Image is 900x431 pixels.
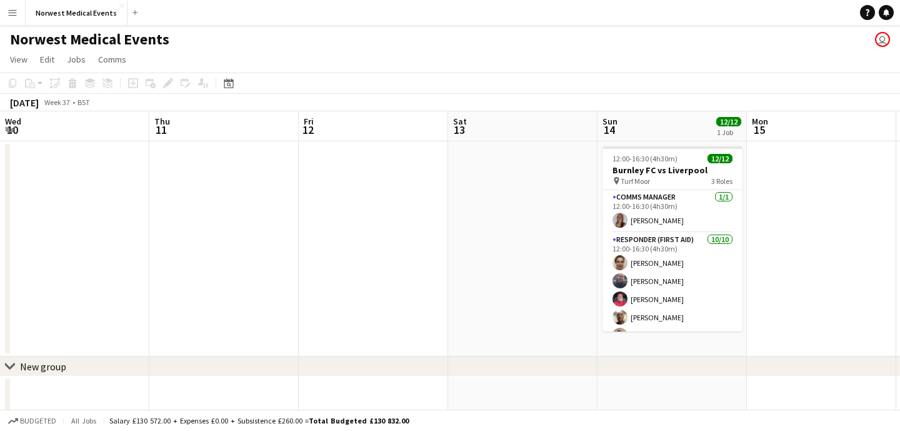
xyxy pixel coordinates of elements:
[3,123,21,137] span: 10
[10,96,39,109] div: [DATE]
[93,51,131,68] a: Comms
[304,116,314,127] span: Fri
[875,32,890,47] app-user-avatar: Rory Murphy
[6,414,58,428] button: Budgeted
[451,123,467,137] span: 13
[67,54,86,65] span: Jobs
[707,154,732,163] span: 12/12
[717,128,741,137] div: 1 Job
[5,51,32,68] a: View
[62,51,91,68] a: Jobs
[69,416,99,425] span: All jobs
[309,416,409,425] span: Total Budgeted £130 832.00
[5,116,21,127] span: Wed
[152,123,170,137] span: 11
[10,54,27,65] span: View
[602,190,742,233] app-card-role: Comms Manager1/112:00-16:30 (4h30m)[PERSON_NAME]
[10,30,169,49] h1: Norwest Medical Events
[41,98,72,107] span: Week 37
[453,116,467,127] span: Sat
[20,417,56,425] span: Budgeted
[40,54,54,65] span: Edit
[752,116,768,127] span: Mon
[602,116,617,127] span: Sun
[711,176,732,186] span: 3 Roles
[98,54,126,65] span: Comms
[302,123,314,137] span: 12
[750,123,768,137] span: 15
[601,123,617,137] span: 14
[35,51,59,68] a: Edit
[612,154,677,163] span: 12:00-16:30 (4h30m)
[602,165,742,176] h3: Burnley FC vs Liverpool
[77,98,90,107] div: BST
[716,117,741,126] span: 12/12
[154,116,170,127] span: Thu
[20,360,66,373] div: New group
[602,146,742,332] app-job-card: 12:00-16:30 (4h30m)12/12Burnley FC vs Liverpool Turf Moor3 RolesComms Manager1/112:00-16:30 (4h30...
[621,176,650,186] span: Turf Moor
[109,416,409,425] div: Salary £130 572.00 + Expenses £0.00 + Subsistence £260.00 =
[26,1,127,25] button: Norwest Medical Events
